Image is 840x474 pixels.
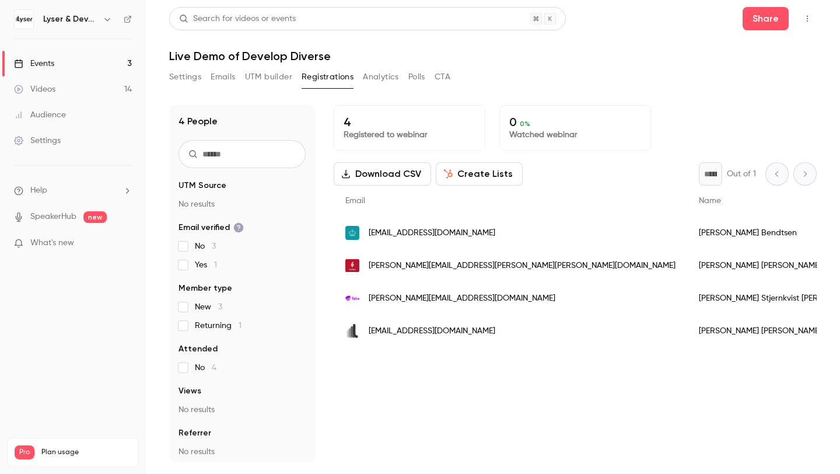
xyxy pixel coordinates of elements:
[14,83,55,95] div: Videos
[118,238,132,249] iframe: Noticeable Trigger
[41,448,131,457] span: Plan usage
[214,261,217,269] span: 1
[212,242,216,250] span: 3
[83,211,107,223] span: new
[211,68,235,86] button: Emails
[345,295,359,302] img: telia.com
[30,184,47,197] span: Help
[14,109,66,121] div: Audience
[345,226,359,240] img: ens.dk
[169,49,817,63] h1: Live Demo of Develop Diverse
[369,325,495,337] span: [EMAIL_ADDRESS][DOMAIN_NAME]
[178,222,244,233] span: Email verified
[178,114,218,128] h1: 4 People
[178,180,306,458] section: facet-groups
[195,241,216,252] span: No
[178,283,232,294] span: Member type
[178,180,226,191] span: UTM Source
[15,445,34,459] span: Pro
[334,162,431,186] button: Download CSV
[345,324,359,338] img: lyser.com
[363,68,399,86] button: Analytics
[178,427,211,439] span: Referrer
[30,237,74,249] span: What's new
[195,320,242,332] span: Returning
[727,168,756,180] p: Out of 1
[178,198,306,210] p: No results
[436,162,523,186] button: Create Lists
[179,13,296,25] div: Search for videos or events
[345,197,365,205] span: Email
[435,68,450,86] button: CTA
[344,115,475,129] p: 4
[178,343,218,355] span: Attended
[245,68,292,86] button: UTM builder
[369,260,675,272] span: [PERSON_NAME][EMAIL_ADDRESS][PERSON_NAME][PERSON_NAME][DOMAIN_NAME]
[178,385,201,397] span: Views
[14,135,61,147] div: Settings
[212,364,216,372] span: 4
[344,129,475,141] p: Registered to webinar
[15,10,33,29] img: Lyser & Develop Diverse
[302,68,353,86] button: Registrations
[195,301,222,313] span: New
[218,303,222,311] span: 3
[30,211,76,223] a: SpeakerHub
[195,362,216,374] span: No
[509,115,641,129] p: 0
[520,120,530,128] span: 0 %
[169,68,201,86] button: Settings
[178,446,306,458] p: No results
[699,197,721,205] span: Name
[369,292,555,305] span: [PERSON_NAME][EMAIL_ADDRESS][DOMAIN_NAME]
[195,259,217,271] span: Yes
[14,58,54,69] div: Events
[369,227,495,239] span: [EMAIL_ADDRESS][DOMAIN_NAME]
[178,404,306,416] p: No results
[239,322,242,330] span: 1
[43,13,98,25] h6: Lyser & Develop Diverse
[408,68,425,86] button: Polls
[509,129,641,141] p: Watched webinar
[14,184,132,197] li: help-dropdown-opener
[345,259,359,273] img: vivino.com
[743,7,789,30] button: Share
